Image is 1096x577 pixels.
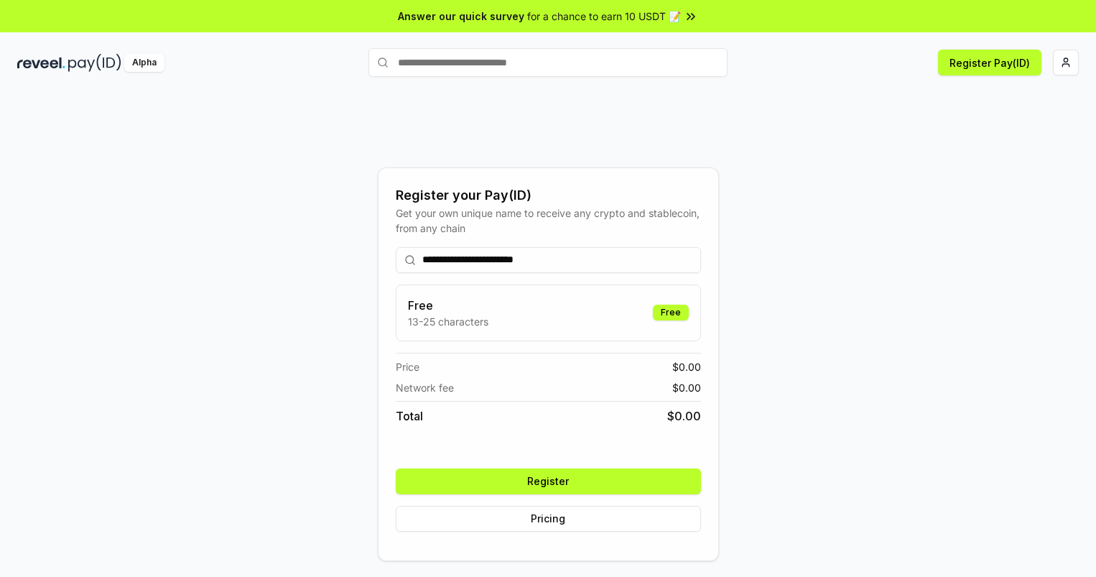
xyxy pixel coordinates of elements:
[396,468,701,494] button: Register
[938,50,1041,75] button: Register Pay(ID)
[667,407,701,425] span: $ 0.00
[408,314,488,329] p: 13-25 characters
[396,359,419,374] span: Price
[17,54,65,72] img: reveel_dark
[124,54,164,72] div: Alpha
[396,407,423,425] span: Total
[672,380,701,395] span: $ 0.00
[68,54,121,72] img: pay_id
[527,9,681,24] span: for a chance to earn 10 USDT 📝
[396,506,701,532] button: Pricing
[672,359,701,374] span: $ 0.00
[396,206,701,236] div: Get your own unique name to receive any crypto and stablecoin, from any chain
[396,380,454,395] span: Network fee
[398,9,524,24] span: Answer our quick survey
[653,305,689,320] div: Free
[396,185,701,206] div: Register your Pay(ID)
[408,297,488,314] h3: Free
